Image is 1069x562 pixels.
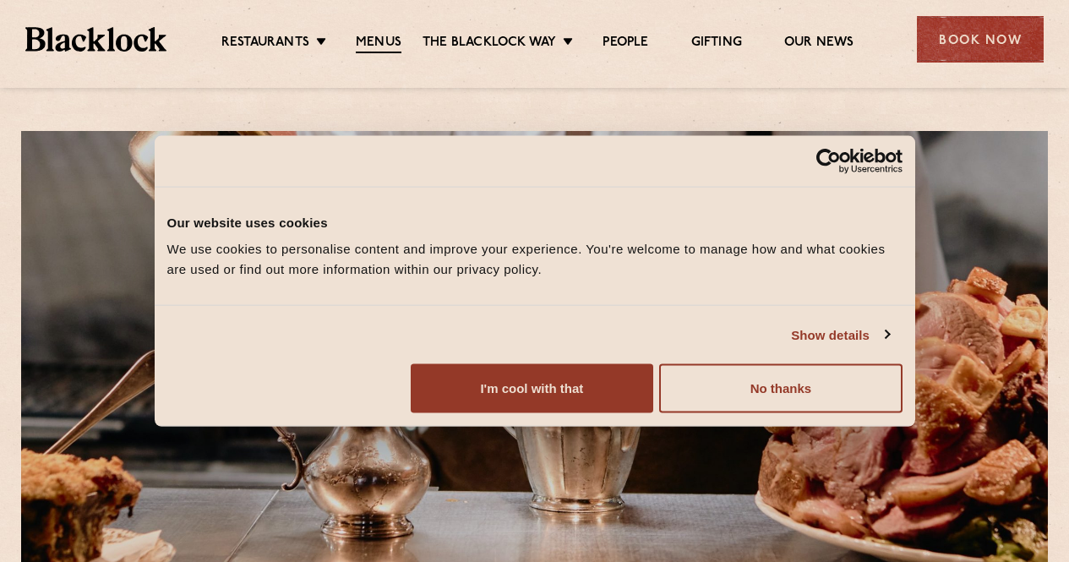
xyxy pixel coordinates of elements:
a: People [603,35,648,52]
div: Book Now [917,16,1044,63]
button: No thanks [659,364,902,413]
a: Usercentrics Cookiebot - opens in a new window [755,148,903,173]
a: Restaurants [221,35,309,52]
div: Our website uses cookies [167,212,903,232]
a: Menus [356,35,401,53]
div: We use cookies to personalise content and improve your experience. You're welcome to manage how a... [167,239,903,280]
a: Show details [791,325,889,345]
a: The Blacklock Way [423,35,556,52]
a: Our News [784,35,854,52]
a: Gifting [691,35,742,52]
img: BL_Textured_Logo-footer-cropped.svg [25,27,166,51]
button: I'm cool with that [411,364,653,413]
